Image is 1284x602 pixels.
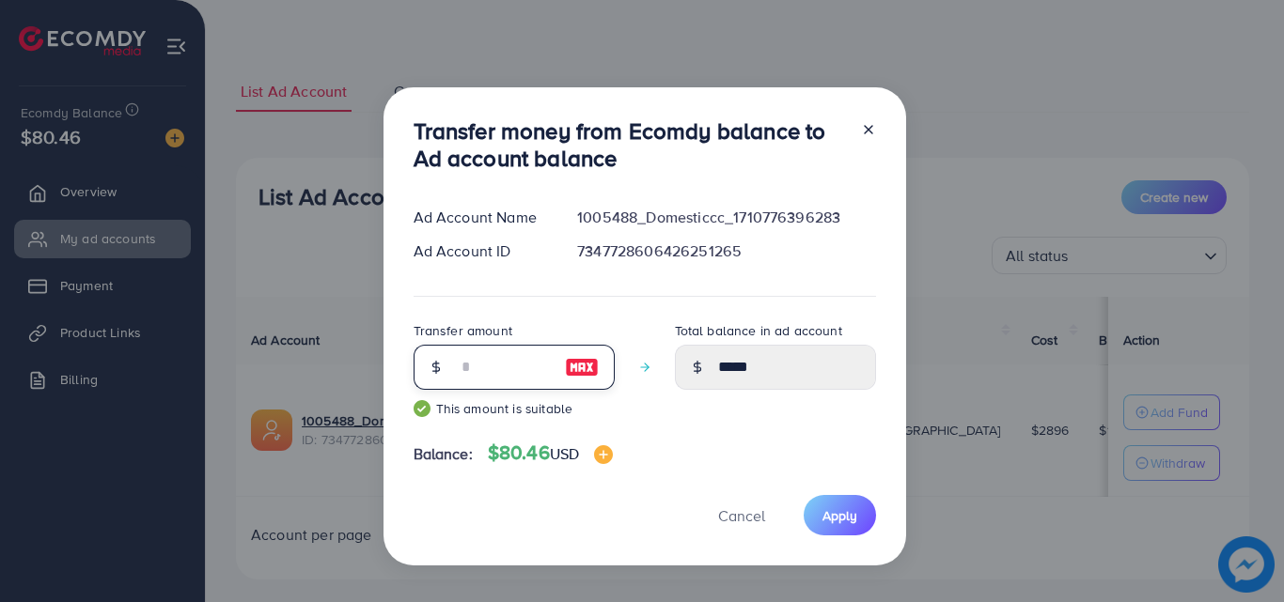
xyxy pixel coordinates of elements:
span: Cancel [718,505,765,526]
div: Ad Account ID [399,240,563,262]
button: Apply [804,495,876,535]
label: Transfer amount [414,321,512,340]
div: 1005488_Domesticcc_1710776396283 [562,207,890,228]
span: USD [550,443,579,464]
small: This amount is suitable [414,399,615,418]
span: Balance: [414,443,473,465]
div: 7347728606426251265 [562,240,890,262]
span: Apply [822,506,857,525]
h3: Transfer money from Ecomdy balance to Ad account balance [414,117,846,172]
img: image [594,445,613,464]
h4: $80.46 [488,441,613,465]
img: image [565,356,599,378]
label: Total balance in ad account [675,321,842,340]
div: Ad Account Name [399,207,563,228]
button: Cancel [695,495,789,535]
img: guide [414,400,431,417]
